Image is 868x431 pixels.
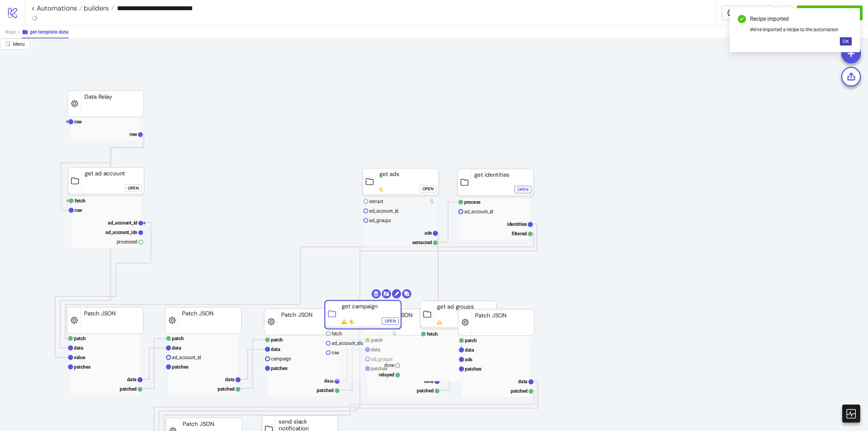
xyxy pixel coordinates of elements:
div: Open [422,185,433,193]
text: patch [74,336,86,341]
text: ad_account_id [460,344,490,349]
button: Open [125,184,142,192]
text: row [332,350,339,355]
button: get template data [22,26,68,38]
span: Root [5,29,16,35]
text: patches [465,366,481,372]
text: campaign [271,356,291,361]
div: Open [385,317,396,325]
span: builders [82,4,109,13]
text: ad_account_ids [332,340,363,346]
text: process [464,199,480,205]
text: patches [172,364,189,370]
text: data [465,347,474,353]
text: fetch [332,331,342,336]
button: Root [5,26,22,38]
text: row [130,132,137,137]
button: Open [419,185,436,193]
button: OK [840,37,852,45]
span: check-circle [738,15,746,23]
text: patch [465,338,477,343]
span: Menu [13,41,25,47]
text: ads [425,230,432,236]
text: extract [369,199,383,204]
button: Open [514,186,531,193]
div: Open [517,185,528,193]
span: OK [843,39,849,44]
text: ads [465,357,472,362]
text: data [225,377,235,382]
text: patches [74,364,91,370]
text: data [74,345,83,351]
text: data [324,378,334,384]
text: row [75,208,82,213]
text: patch [271,337,283,342]
span: get template data [30,29,68,35]
text: ad_account_id [464,209,493,214]
text: ad_account_id [108,220,137,226]
a: builders [82,5,114,12]
text: data [424,378,434,384]
div: Open [128,184,139,192]
button: To Widgets [722,5,774,20]
button: Run Automation [797,5,863,20]
text: fetch [75,198,85,203]
a: Close [844,15,852,22]
span: radius-bottomright [5,41,10,46]
text: data [127,377,137,382]
text: ad_groups [369,218,391,223]
text: identities [507,221,527,227]
text: value [74,355,85,360]
text: row [74,119,82,124]
div: Recipe imported [750,15,852,23]
div: We've imported a recipe to the automation [750,26,852,33]
text: ad_account_id [172,355,201,360]
button: ... [777,5,794,20]
button: Open [382,317,399,325]
text: patch [172,336,184,341]
text: fetch [427,331,438,337]
a: < Automations [31,5,82,12]
text: data [172,345,181,351]
text: ad_account_ids [105,230,137,235]
text: data [271,347,280,352]
text: patches [271,366,288,371]
text: ad_account_id [369,208,398,214]
text: data [518,379,528,384]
